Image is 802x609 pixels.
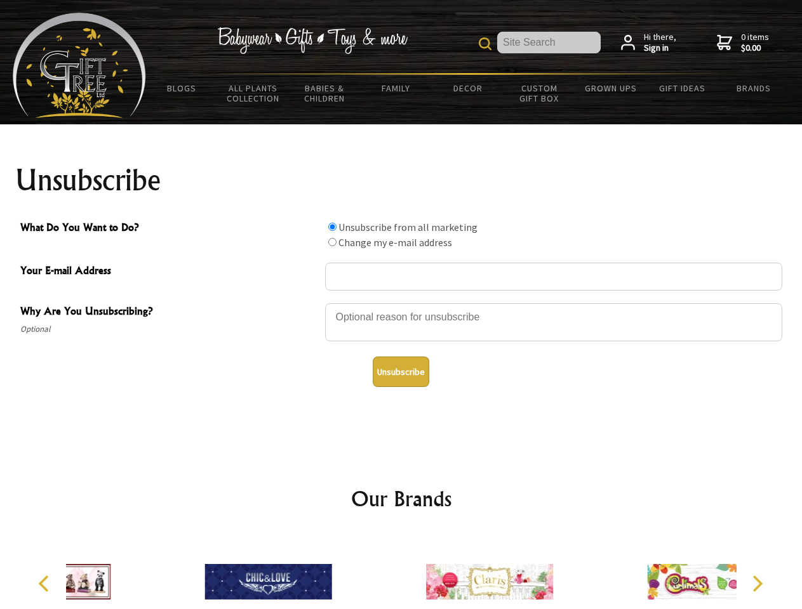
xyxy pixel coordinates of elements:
[575,75,646,101] a: Grown Ups
[20,303,319,322] span: Why Are You Unsubscribing?
[504,75,575,112] a: Custom Gift Box
[328,238,337,246] input: What Do You Want to Do?
[432,75,504,101] a: Decor
[217,27,408,54] img: Babywear - Gifts - Toys & more
[32,570,60,598] button: Previous
[479,37,491,50] img: product search
[325,263,782,291] input: Your E-mail Address
[718,75,790,101] a: Brands
[644,32,676,54] span: Hi there,
[289,75,361,112] a: Babies & Children
[325,303,782,341] textarea: Why Are You Unsubscribing?
[338,221,478,233] label: Unsubscribe from all marketing
[25,483,777,514] h2: Our Brands
[717,32,769,54] a: 0 items$0.00
[20,219,319,238] span: What Do You Want to Do?
[20,263,319,281] span: Your E-mail Address
[497,32,601,53] input: Site Search
[741,43,769,54] strong: $0.00
[743,570,771,598] button: Next
[644,43,676,54] strong: Sign in
[646,75,718,101] a: Gift Ideas
[13,13,146,118] img: Babyware - Gifts - Toys and more...
[218,75,290,112] a: All Plants Collection
[15,165,787,195] h1: Unsubscribe
[373,357,429,387] button: Unsubscribe
[361,75,432,101] a: Family
[20,322,319,337] span: Optional
[621,32,676,54] a: Hi there,Sign in
[146,75,218,101] a: BLOGS
[338,236,452,249] label: Change my e-mail address
[328,223,337,231] input: What Do You Want to Do?
[741,31,769,54] span: 0 items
